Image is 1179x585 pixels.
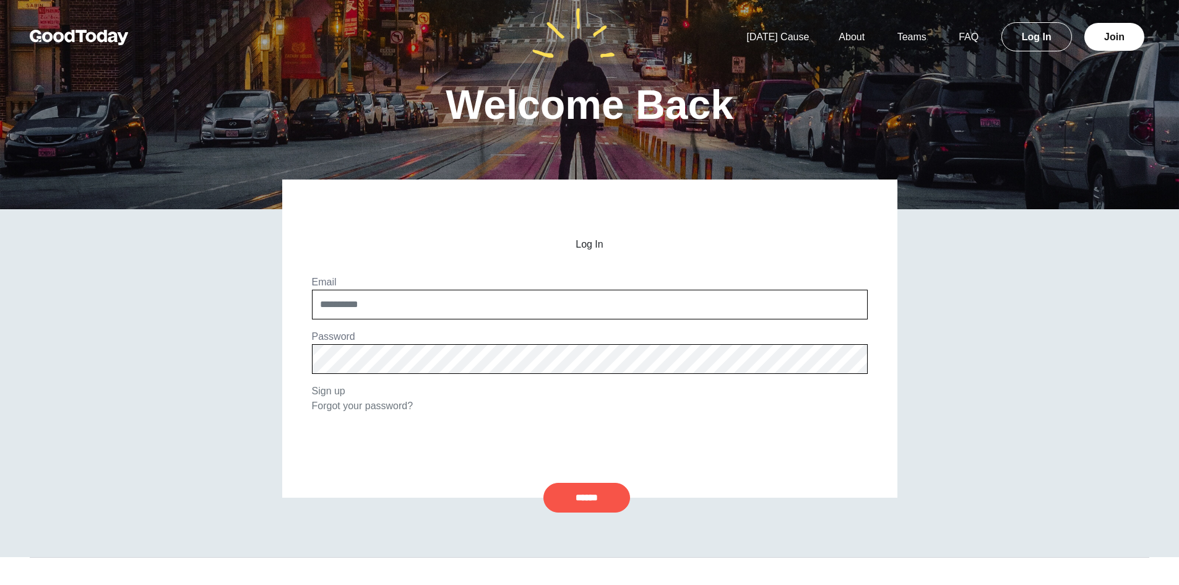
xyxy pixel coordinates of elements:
[30,30,129,45] img: GoodToday
[824,32,879,42] a: About
[883,32,941,42] a: Teams
[446,84,733,125] h1: Welcome Back
[312,401,413,411] a: Forgot your password?
[1001,22,1072,51] a: Log In
[732,32,824,42] a: [DATE] Cause
[1084,23,1144,51] a: Join
[312,386,345,396] a: Sign up
[312,331,355,342] label: Password
[312,239,868,250] h2: Log In
[944,32,993,42] a: FAQ
[312,277,337,287] label: Email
